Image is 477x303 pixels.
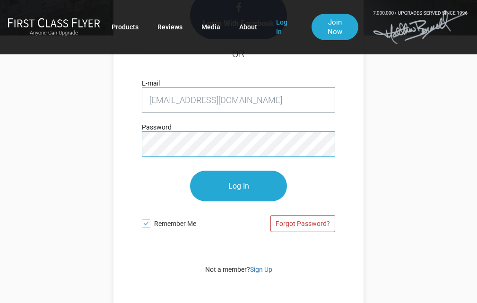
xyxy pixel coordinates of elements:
[142,78,160,88] label: E-mail
[190,171,287,201] input: Log In
[8,30,100,36] small: Anyone Can Upgrade
[8,17,100,27] img: First Class Flyer
[154,215,239,229] span: Remember Me
[239,18,257,35] a: About
[142,122,172,132] label: Password
[312,14,358,40] a: Join Now
[205,266,272,273] span: Not a member?
[8,17,100,36] a: First Class FlyerAnyone Can Upgrade
[270,215,335,232] a: Forgot Password?
[112,18,139,35] a: Products
[157,18,182,35] a: Reviews
[250,266,272,273] a: Sign Up
[276,14,293,40] a: Log In
[201,18,220,35] a: Media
